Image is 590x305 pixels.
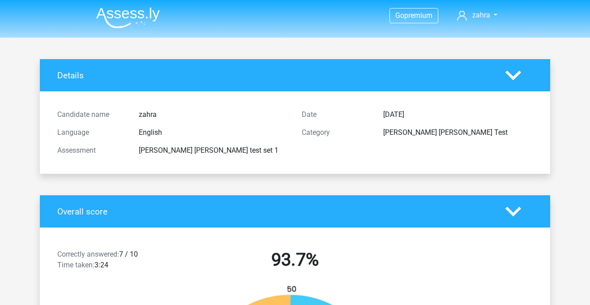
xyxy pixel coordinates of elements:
[180,249,410,271] h2: 93.7%
[51,127,132,138] div: Language
[57,206,492,217] h4: Overall score
[96,7,160,28] img: Assessly
[395,11,404,20] span: Go
[51,249,173,274] div: 7 / 10 3:24
[376,109,539,120] div: [DATE]
[132,109,295,120] div: zahra
[57,250,119,258] span: Correctly answered:
[51,145,132,156] div: Assessment
[390,9,438,21] a: Gopremium
[57,261,94,269] span: Time taken:
[404,11,432,20] span: premium
[295,109,376,120] div: Date
[453,10,501,21] a: zahra
[132,127,295,138] div: English
[57,70,492,81] h4: Details
[376,127,539,138] div: [PERSON_NAME] [PERSON_NAME] Test
[295,127,376,138] div: Category
[132,145,295,156] div: [PERSON_NAME] [PERSON_NAME] test set 1
[51,109,132,120] div: Candidate name
[472,11,490,19] span: zahra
